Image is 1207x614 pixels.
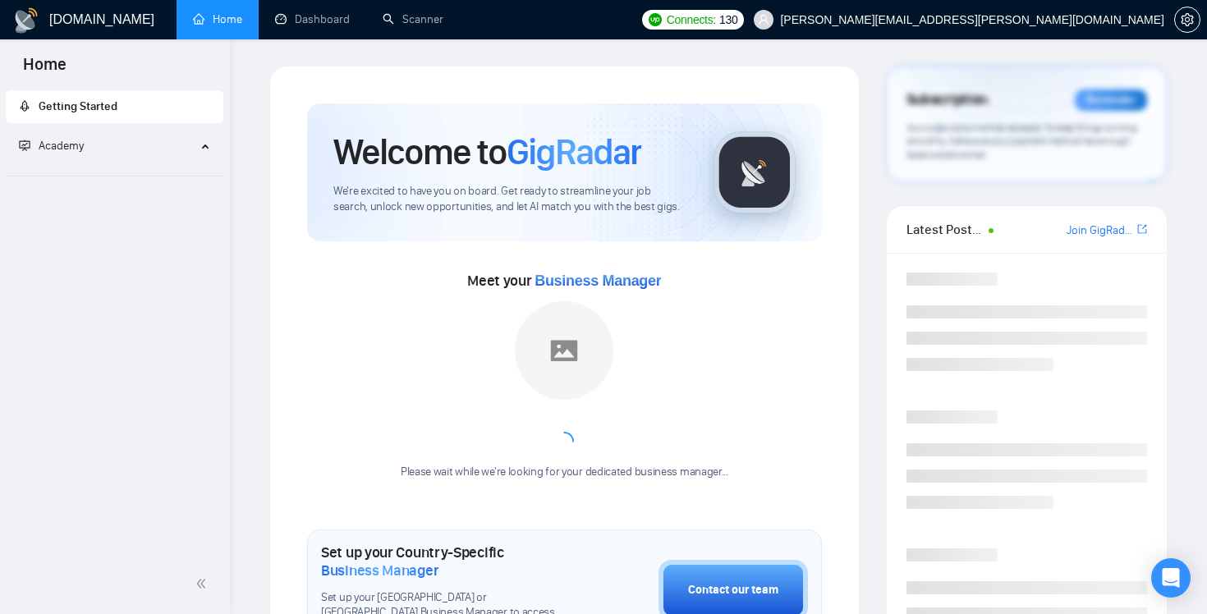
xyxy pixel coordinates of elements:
[906,86,988,114] span: Subscription
[507,130,641,174] span: GigRadar
[39,139,84,153] span: Academy
[39,99,117,113] span: Getting Started
[714,131,796,213] img: gigradar-logo.png
[19,139,84,153] span: Academy
[19,100,30,112] span: rocket
[719,11,737,29] span: 130
[758,14,769,25] span: user
[1175,13,1200,26] span: setting
[333,184,687,215] span: We're excited to have you on board. Get ready to streamline your job search, unlock new opportuni...
[535,273,661,289] span: Business Manager
[333,130,641,174] h1: Welcome to
[1174,7,1200,33] button: setting
[688,581,778,599] div: Contact our team
[515,301,613,400] img: placeholder.png
[10,53,80,87] span: Home
[1137,222,1147,236] span: export
[467,272,661,290] span: Meet your
[193,12,242,26] a: homeHome
[6,169,223,180] li: Academy Homepage
[321,561,438,580] span: Business Manager
[13,7,39,34] img: logo
[906,121,1137,161] span: Your subscription will be renewed. To keep things running smoothly, make sure your payment method...
[195,575,212,592] span: double-left
[554,432,574,451] span: loading
[649,13,662,26] img: upwork-logo.png
[1075,89,1147,111] div: Reminder
[19,140,30,151] span: fund-projection-screen
[1174,13,1200,26] a: setting
[383,12,443,26] a: searchScanner
[275,12,350,26] a: dashboardDashboard
[391,465,738,480] div: Please wait while we're looking for your dedicated business manager...
[321,543,576,580] h1: Set up your Country-Specific
[1067,222,1134,240] a: Join GigRadar Slack Community
[1137,222,1147,237] a: export
[906,219,984,240] span: Latest Posts from the GigRadar Community
[667,11,716,29] span: Connects:
[6,90,223,123] li: Getting Started
[1151,558,1191,598] div: Open Intercom Messenger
